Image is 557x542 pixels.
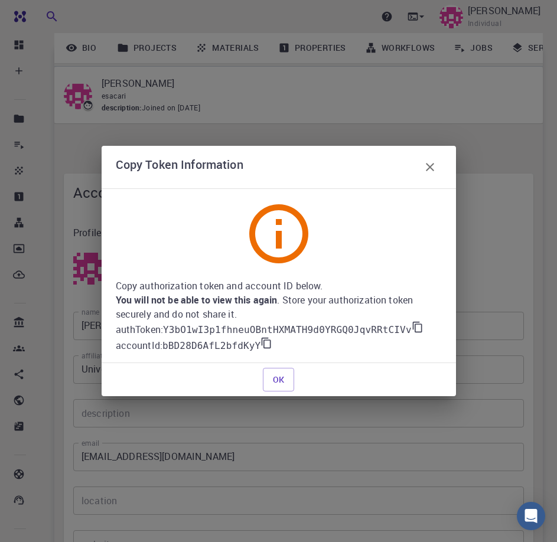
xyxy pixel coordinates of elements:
[162,340,260,351] code: bBD28D6AfL2bfdKyY
[163,324,412,335] code: Y3bO1wI3p1fhneuOBntHXMATH9d0YRGQ0JqvRRtCIVv
[116,155,243,179] h6: Copy Token Information
[116,337,442,353] p: accountId :
[116,279,442,321] p: Copy authorization token and account ID below. . Store your authorization token securely and do n...
[263,368,295,391] button: OK
[116,321,442,337] p: authToken :
[116,293,278,306] b: You will not be able to view this again
[517,502,545,530] div: Open Intercom Messenger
